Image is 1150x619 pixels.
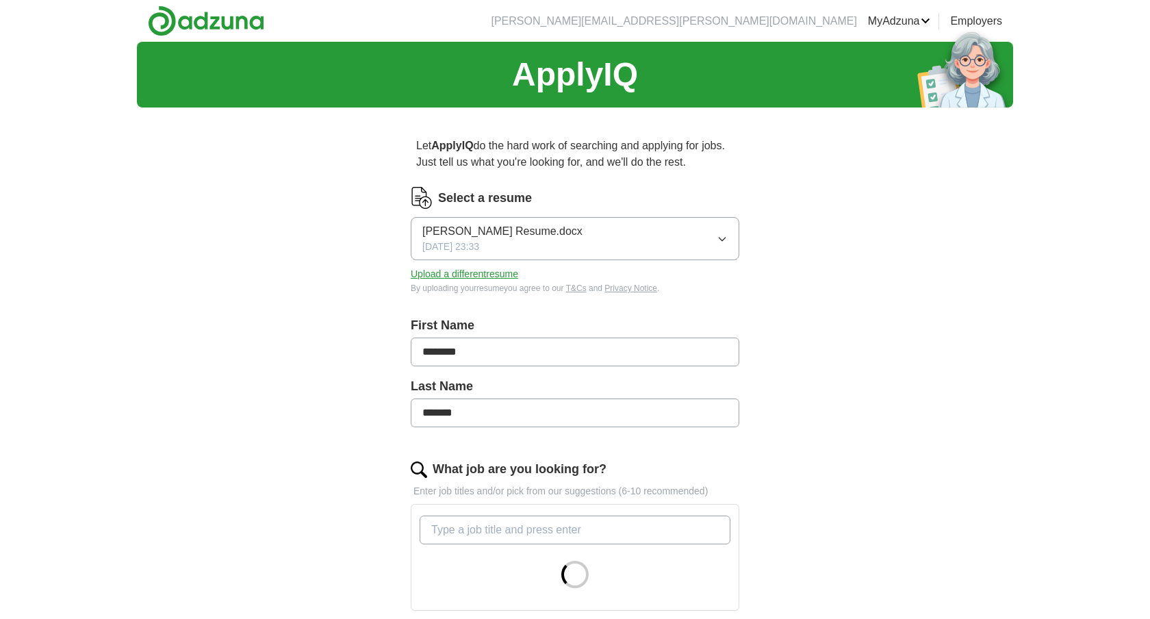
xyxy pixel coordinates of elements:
[566,283,587,293] a: T&Cs
[422,223,583,240] span: [PERSON_NAME] Resume.docx
[512,50,638,99] h1: ApplyIQ
[431,140,473,151] strong: ApplyIQ
[411,217,739,260] button: [PERSON_NAME] Resume.docx[DATE] 23:33
[420,516,730,544] input: Type a job title and press enter
[411,316,739,335] label: First Name
[491,13,856,29] li: [PERSON_NAME][EMAIL_ADDRESS][PERSON_NAME][DOMAIN_NAME]
[950,13,1002,29] a: Employers
[411,377,739,396] label: Last Name
[433,460,606,479] label: What job are you looking for?
[422,240,479,254] span: [DATE] 23:33
[868,13,931,29] a: MyAdzuna
[411,267,518,281] button: Upload a differentresume
[411,187,433,209] img: CV Icon
[411,132,739,176] p: Let do the hard work of searching and applying for jobs. Just tell us what you're looking for, an...
[411,282,739,294] div: By uploading your resume you agree to our and .
[438,189,532,207] label: Select a resume
[604,283,657,293] a: Privacy Notice
[411,484,739,498] p: Enter job titles and/or pick from our suggestions (6-10 recommended)
[148,5,264,36] img: Adzuna logo
[411,462,427,478] img: search.png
